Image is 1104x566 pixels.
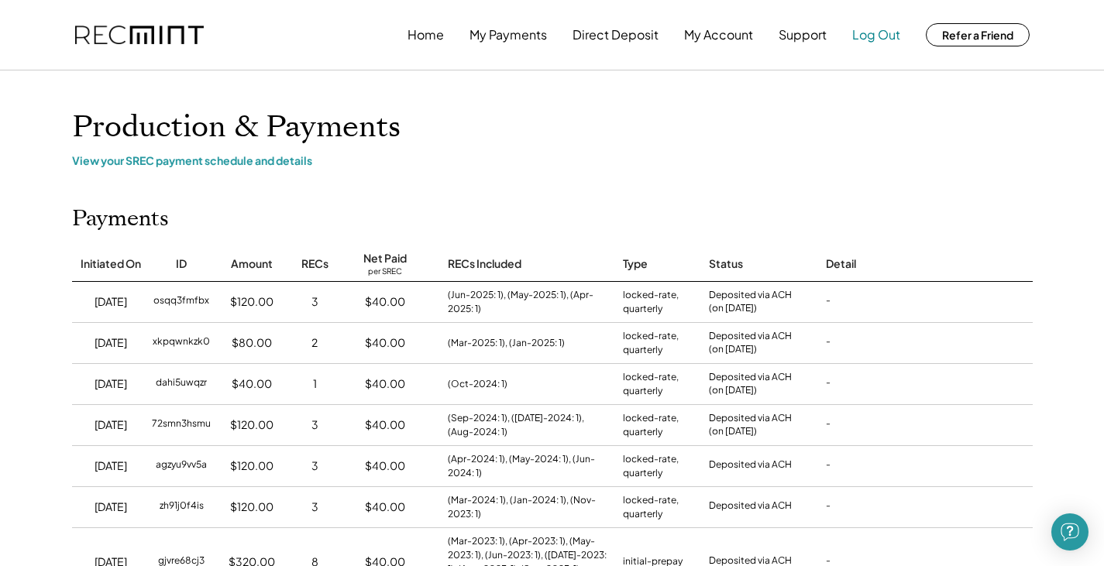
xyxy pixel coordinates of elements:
[368,266,402,278] div: per SREC
[95,335,127,351] div: [DATE]
[365,417,405,433] div: $40.00
[72,109,1033,146] h1: Production & Payments
[623,329,693,357] div: locked-rate, quarterly
[153,294,209,310] div: osqq3fmfbx
[826,294,831,310] div: -
[623,411,693,439] div: locked-rate, quarterly
[311,417,318,433] div: 3
[313,376,317,392] div: 1
[709,371,792,397] div: Deposited via ACH (on [DATE])
[365,294,405,310] div: $40.00
[160,499,204,515] div: zh91j0f4is
[1051,513,1089,551] div: Open Intercom Messenger
[684,19,753,50] button: My Account
[408,19,444,50] button: Home
[852,19,900,50] button: Log Out
[448,256,521,272] div: RECs Included
[779,19,827,50] button: Support
[826,376,831,392] div: -
[709,256,743,272] div: Status
[152,417,211,433] div: 72smn3hsmu
[81,256,141,272] div: Initiated On
[709,412,792,438] div: Deposited via ACH (on [DATE])
[448,452,607,480] div: (Apr-2024: 1), (May-2024: 1), (Jun-2024: 1)
[95,458,127,474] div: [DATE]
[926,23,1030,46] button: Refer a Friend
[72,153,1033,167] div: View your SREC payment schedule and details
[709,289,792,315] div: Deposited via ACH (on [DATE])
[95,376,127,392] div: [DATE]
[826,256,856,272] div: Detail
[230,458,273,474] div: $120.00
[230,294,273,310] div: $120.00
[311,335,318,351] div: 2
[231,256,273,272] div: Amount
[95,294,127,310] div: [DATE]
[826,499,831,515] div: -
[176,256,187,272] div: ID
[623,256,648,272] div: Type
[156,458,207,474] div: agzyu9vv5a
[232,376,272,392] div: $40.00
[448,493,607,521] div: (Mar-2024: 1), (Jan-2024: 1), (Nov-2023: 1)
[365,499,405,515] div: $40.00
[311,458,318,474] div: 3
[448,336,565,350] div: (Mar-2025: 1), (Jan-2025: 1)
[230,499,273,515] div: $120.00
[95,417,127,433] div: [DATE]
[301,256,328,272] div: RECs
[75,26,204,45] img: recmint-logotype%403x.png
[623,288,693,316] div: locked-rate, quarterly
[156,376,207,392] div: dahi5uwqzr
[230,417,273,433] div: $120.00
[311,499,318,515] div: 3
[311,294,318,310] div: 3
[709,499,792,515] div: Deposited via ACH
[448,411,607,439] div: (Sep-2024: 1), ([DATE]-2024: 1), (Aug-2024: 1)
[365,335,405,351] div: $40.00
[623,370,693,398] div: locked-rate, quarterly
[95,499,127,515] div: [DATE]
[623,493,693,521] div: locked-rate, quarterly
[448,288,607,316] div: (Jun-2025: 1), (May-2025: 1), (Apr-2025: 1)
[365,458,405,474] div: $40.00
[448,377,507,391] div: (Oct-2024: 1)
[153,335,210,351] div: xkpqwnkzk0
[469,19,547,50] button: My Payments
[623,452,693,480] div: locked-rate, quarterly
[363,251,407,266] div: Net Paid
[826,335,831,351] div: -
[365,376,405,392] div: $40.00
[232,335,272,351] div: $80.00
[709,330,792,356] div: Deposited via ACH (on [DATE])
[573,19,659,50] button: Direct Deposit
[826,417,831,433] div: -
[826,458,831,474] div: -
[72,206,169,232] h2: Payments
[709,458,792,474] div: Deposited via ACH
